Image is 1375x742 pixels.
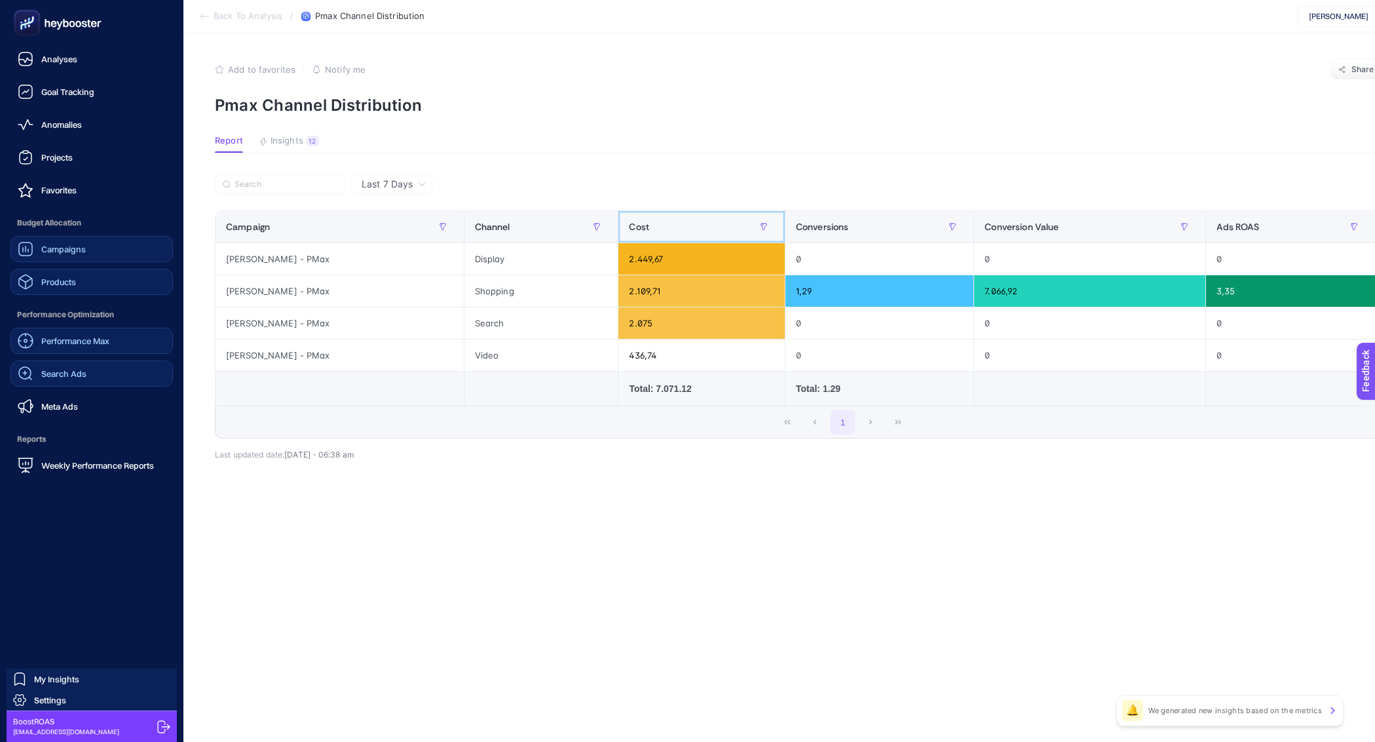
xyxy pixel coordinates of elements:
[7,669,177,690] a: My Insights
[215,450,284,459] span: Last updated date:
[10,393,173,420] a: Meta Ads
[41,119,82,130] span: Anomalies
[312,64,366,75] button: Notify me
[10,177,173,203] a: Favorites
[464,275,618,307] div: Shopping
[315,11,424,22] span: Pmax Channel Distribution
[10,46,173,72] a: Analyses
[41,368,86,379] span: Search Ads
[10,79,173,105] a: Goal Tracking
[464,340,618,371] div: Video
[10,361,173,387] a: Search Ads
[34,695,66,705] span: Settings
[796,222,849,232] span: Conversions
[214,11,282,22] span: Back To Analysis
[629,222,649,232] span: Cost
[618,243,785,275] div: 2.449,67
[290,10,293,21] span: /
[618,275,785,307] div: 2.109,71
[306,136,319,146] div: 12
[8,4,50,14] span: Feedback
[10,302,173,328] span: Performance Optimization
[10,144,173,170] a: Projects
[226,222,270,232] span: Campaign
[10,328,173,354] a: Performance Max
[325,64,366,75] span: Notify me
[1351,64,1374,75] span: Share
[985,222,1059,232] span: Conversion Value
[796,382,963,395] div: Total: 1.29
[228,64,295,75] span: Add to favorites
[41,336,109,346] span: Performance Max
[974,275,1205,307] div: 7.066,92
[785,275,973,307] div: 1,29
[362,178,413,191] span: Last 7 Days
[216,307,464,339] div: [PERSON_NAME] - PMax
[41,244,86,254] span: Campaigns
[785,340,973,371] div: 0
[785,307,973,339] div: 0
[41,277,76,287] span: Products
[41,401,78,412] span: Meta Ads
[13,727,119,737] span: [EMAIL_ADDRESS][DOMAIN_NAME]
[974,307,1205,339] div: 0
[831,410,856,435] button: 1
[618,307,785,339] div: 2.075
[10,426,173,452] span: Reports
[785,243,973,275] div: 0
[41,87,94,97] span: Goal Tracking
[41,460,154,471] span: Weekly Performance Reports
[34,674,79,684] span: My Insights
[215,136,243,146] span: Report
[235,180,338,189] input: Search
[10,236,173,262] a: Campaigns
[216,340,464,371] div: [PERSON_NAME] - PMax
[41,185,77,195] span: Favorites
[974,340,1205,371] div: 0
[216,275,464,307] div: [PERSON_NAME] - PMax
[464,243,618,275] div: Display
[216,243,464,275] div: [PERSON_NAME] - PMax
[10,269,173,295] a: Products
[618,340,785,371] div: 436,74
[41,54,77,64] span: Analyses
[284,450,354,459] span: [DATE]・06:38 am
[629,382,774,395] div: Total: 7.071.12
[10,452,173,478] a: Weekly Performance Reports
[974,243,1205,275] div: 0
[464,307,618,339] div: Search
[10,111,173,138] a: Anomalies
[475,222,510,232] span: Channel
[13,716,119,727] span: BoostROAS
[41,152,73,163] span: Projects
[1216,222,1260,232] span: Ads ROAS
[215,64,295,75] button: Add to favorites
[10,210,173,236] span: Budget Allocation
[271,136,303,146] span: Insights
[7,690,177,711] a: Settings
